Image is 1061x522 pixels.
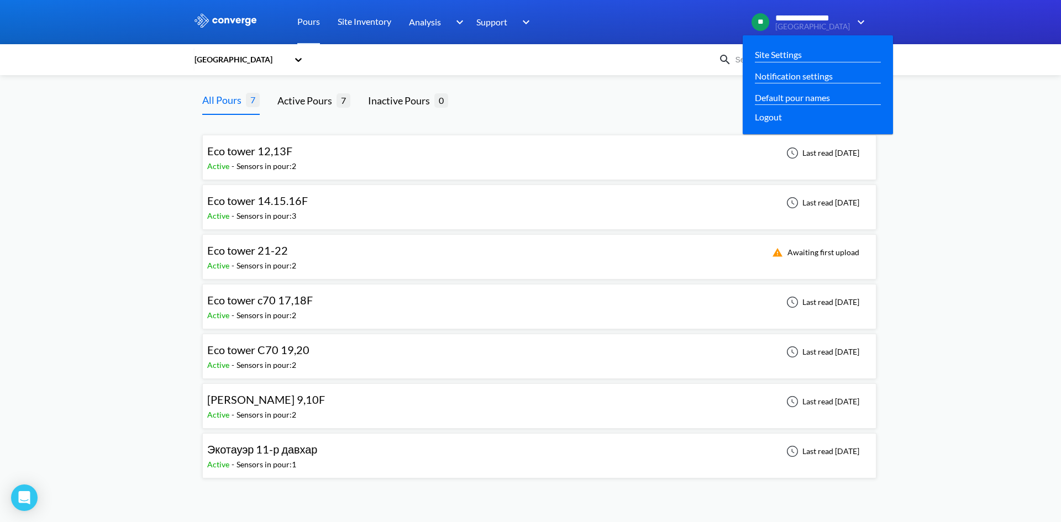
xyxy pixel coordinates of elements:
span: Eco tower 21-22 [207,244,288,257]
span: - [232,360,237,370]
div: Awaiting first upload [765,246,863,259]
span: Active [207,460,232,469]
div: All Pours [202,92,246,108]
span: Analysis [409,15,441,29]
span: Eco tower C70 19,20 [207,343,309,356]
span: - [232,161,237,171]
div: Sensors in pour: 2 [237,160,296,172]
a: Экотауэр 11-р давхарActive-Sensors in pour:1Last read [DATE] [202,446,876,455]
div: Last read [DATE] [780,445,863,458]
span: - [232,460,237,469]
span: Support [476,15,507,29]
div: Sensors in pour: 3 [237,210,296,222]
div: Inactive Pours [368,93,434,108]
span: Logout [755,110,782,124]
div: Sensors in pour: 2 [237,359,296,371]
span: Eco tower 12,13F [207,144,292,157]
img: icon-search.svg [718,53,732,66]
span: Eco tower c70 17,18F [207,293,313,307]
div: Active Pours [277,93,337,108]
input: Search for a pour by name [732,54,865,66]
div: Last read [DATE] [780,395,863,408]
span: 7 [246,93,260,107]
span: Active [207,360,232,370]
a: Eco tower 21-22Active-Sensors in pour:2Awaiting first upload [202,247,876,256]
img: downArrow.svg [850,15,868,29]
span: Экотауэр 11-р давхар [207,442,317,456]
span: - [232,310,237,320]
span: Active [207,310,232,320]
div: [GEOGRAPHIC_DATA] [193,54,288,66]
img: downArrow.svg [515,15,533,29]
span: - [232,261,237,270]
a: Notification settings [755,69,833,83]
span: - [232,211,237,220]
div: Sensors in pour: 2 [237,409,296,421]
span: [PERSON_NAME] 9,10F [207,393,325,406]
span: Eco tower 14.15.16F [207,194,308,207]
span: Active [207,211,232,220]
a: Eco tower c70 17,18FActive-Sensors in pour:2Last read [DATE] [202,297,876,306]
div: Last read [DATE] [780,196,863,209]
div: Last read [DATE] [780,296,863,309]
span: Active [207,410,232,419]
div: Sensors in pour: 2 [237,260,296,272]
span: Active [207,161,232,171]
img: downArrow.svg [449,15,466,29]
a: Eco tower C70 19,20Active-Sensors in pour:2Last read [DATE] [202,346,876,356]
div: Last read [DATE] [780,146,863,160]
div: Last read [DATE] [780,345,863,358]
span: 7 [337,93,350,107]
div: Sensors in pour: 1 [237,458,296,471]
a: Eco tower 12,13FActive-Sensors in pour:2Last read [DATE] [202,147,876,157]
span: Active [207,261,232,270]
span: [GEOGRAPHIC_DATA] [775,23,850,31]
a: [PERSON_NAME] 9,10FActive-Sensors in pour:2Last read [DATE] [202,396,876,405]
a: Default pour names [755,91,830,104]
span: 0 [434,93,448,107]
div: Sensors in pour: 2 [237,309,296,321]
a: Site Settings [755,48,802,61]
a: Eco tower 14.15.16FActive-Sensors in pour:3Last read [DATE] [202,197,876,207]
div: Open Intercom Messenger [11,484,38,511]
img: logo_ewhite.svg [193,13,258,28]
span: - [232,410,237,419]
